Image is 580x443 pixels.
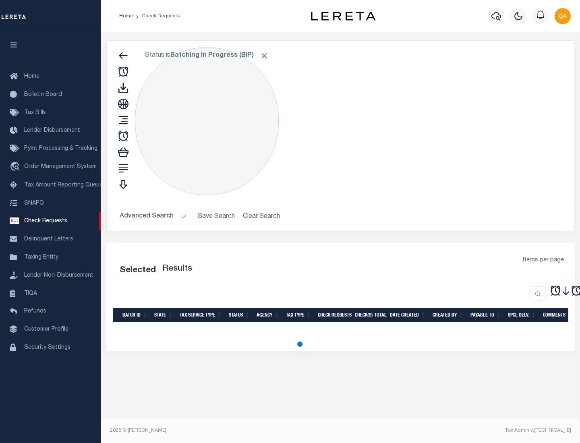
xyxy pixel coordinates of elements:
[24,182,103,188] span: Tax Amount Reporting Queue
[387,308,429,322] th: Date Created
[151,308,176,322] th: State
[24,236,73,242] span: Delinquent Letters
[315,308,352,322] th: Check Requests
[24,255,58,260] span: Taxing Entity
[555,8,571,24] img: svg+xml;base64,PHN2ZyB4bWxucz0iaHR0cDovL3d3dy53My5vcmcvMjAwMC9zdmciIHBvaW50ZXItZXZlbnRzPSJub25lIi...
[540,308,576,322] th: Comments
[135,47,279,195] div: Click to Edit
[260,52,269,60] span: Click to Remove
[193,209,240,224] button: Save Search
[24,345,70,350] span: Security Settings
[311,12,375,21] img: logo-dark.svg
[523,256,564,265] span: Items per page
[24,110,46,116] span: Tax Bills
[352,308,387,322] th: Check(s) Total
[24,128,80,133] span: Lender Disbursement
[24,327,68,332] span: Customer Profile
[24,273,93,278] span: Lender Non-Disbursement
[120,264,156,277] div: Selected
[120,209,186,224] button: Advanced Search
[133,12,180,20] li: Check Requests
[104,427,341,434] div: 2025 © [PERSON_NAME].
[24,308,46,314] span: Refunds
[24,164,97,170] span: Order Management System
[119,14,133,19] a: Home
[24,146,97,151] span: Pymt Processing & Tracking
[24,200,44,206] span: SNAPQ
[176,308,226,322] th: Tax Service Type
[24,74,39,79] span: Home
[170,52,269,59] b: Batching In Progress (BIP)
[162,263,192,275] label: Results
[505,308,540,322] th: Spcl Delv.
[283,308,315,322] th: Tax Type
[24,218,67,224] span: Check Requests
[24,290,37,296] span: TIQA
[346,427,571,434] div: Tax Admin v.[TECHNICAL_ID]
[429,308,467,322] th: Created By
[119,308,151,322] th: Batch Id
[226,308,253,322] th: Status
[10,162,23,172] i: travel_explore
[467,308,505,322] th: Payable To
[240,209,284,224] button: Clear Search
[24,92,62,97] span: Bulletin Board
[253,308,283,322] th: Agency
